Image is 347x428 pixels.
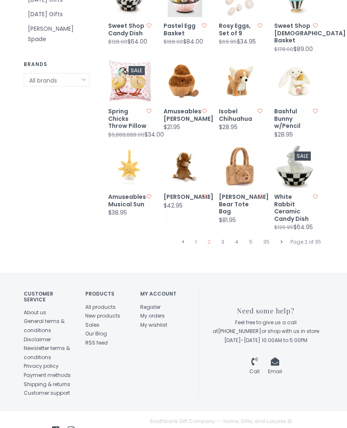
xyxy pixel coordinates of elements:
span: $168.00 [164,38,183,45]
span: $129.95 [274,224,293,231]
a: Spring Chicks Throw Pillow [108,108,147,130]
a: Privacy policy [24,362,59,369]
a: [DATE] Gifts [28,9,85,20]
div: $34.00 [108,132,164,138]
div: $89.00 [274,46,313,52]
a: Call [249,359,260,375]
div: $28.95 [219,124,238,130]
a: 35 [261,237,272,247]
a: White Rabbit Ceramic Candy Dish [274,193,313,223]
a: All products [85,303,116,311]
span: $6,888,888.00 [108,131,144,138]
div: Sale [295,152,311,161]
img: Jellycat Isobel Chihuahua [219,60,262,103]
a: My wishlist [140,321,167,328]
div: Sale [129,66,145,75]
div: $64.95 [274,224,313,230]
a: 2 [206,237,213,248]
span: $128.00 [108,38,127,45]
a: Register [140,303,161,311]
img: Spring Chicks Throw Pillow [108,60,151,103]
a: Amuseables [PERSON_NAME] [164,108,202,122]
a: Add to wishlist [146,193,151,200]
a: Add to wishlist [258,193,263,200]
span: $69.95 [219,38,237,45]
a: Add to wishlist [146,22,151,29]
a: Previous page [180,237,186,247]
h3: Brands [24,61,89,67]
div: $81.95 [219,217,236,223]
a: Next page [278,237,285,247]
a: Email [268,359,282,375]
a: General terms & conditions [24,318,64,334]
a: Payment methods [24,372,71,379]
a: Isobel Chihuahua [219,108,258,122]
a: Add to wishlist [313,22,318,29]
img: Jellycat Amuseables Brigitte Brioche [164,60,206,103]
a: Sales [85,321,99,328]
a: [PHONE_NUMBER] [218,328,261,335]
h4: Customer service [24,291,73,302]
div: $42.95 [164,203,183,209]
div: $21.95 [164,124,180,130]
h3: Need some help? [208,307,323,314]
a: 1 [193,237,199,247]
img: Jellycat Amuseables Musical Sun [108,145,151,188]
img: Jellycat Bashful Bunny w/Pencil [274,60,317,103]
a: Sweet Shop [DEMOGRAPHIC_DATA] Basket [274,22,313,44]
a: New products [85,312,120,319]
a: 5 [247,237,255,247]
a: My orders [140,312,165,319]
div: $64.00 [108,39,147,45]
a: Add to wishlist [146,108,151,115]
a: Add to wishlist [313,108,318,115]
a: 3 [219,237,226,247]
a: Newsletter terms & conditions [24,345,70,361]
img: Jellycat Ramone Bull [164,145,206,188]
a: Sweet Shop Candy Dish [108,22,147,37]
a: 4 [233,237,240,247]
span: $178.00 [274,46,293,53]
a: Add to wishlist [202,22,207,29]
a: Pastel Egg Basket [164,22,202,37]
div: $84.00 [164,39,203,45]
img: White Rabbit Ceramic Candy Dish [274,145,317,188]
div: $38.95 [108,210,127,216]
a: RSS feed [85,339,108,346]
div: $34.95 [219,39,256,45]
a: Add to wishlist [202,193,207,200]
a: Add to wishlist [258,22,263,29]
a: Add to wishlist [258,108,263,115]
h4: My account [140,291,183,296]
a: About us [24,309,46,316]
a: Amuseables Musical Sun [108,193,147,208]
div: $28.95 [274,132,293,138]
div: Page 2 of 35 [288,237,323,247]
a: Bashful Bunny w/Pencil [274,108,313,130]
a: Add to wishlist [202,108,207,115]
a: Rosy Eggs, Set of 9 [219,22,258,37]
a: [PERSON_NAME] Spade [28,24,85,44]
a: [PERSON_NAME] [164,193,202,201]
a: Our Blog [85,330,107,337]
a: Disclaimer [24,336,51,343]
a: [PERSON_NAME] Bear Tote Bag [219,193,258,215]
a: Sale [108,60,151,103]
img: Jellycat Bartholomew Bear Tote Bag [219,145,262,188]
a: Customer support [24,389,70,396]
a: Sale [274,145,317,188]
h4: Products [85,291,128,296]
a: Shipping & returns [24,381,70,388]
a: Add to wishlist [313,193,318,200]
span: Feel free to give us a call at or shop with us in store [DATE]-[DATE] 10:00AM to 5:00PM [213,319,319,344]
